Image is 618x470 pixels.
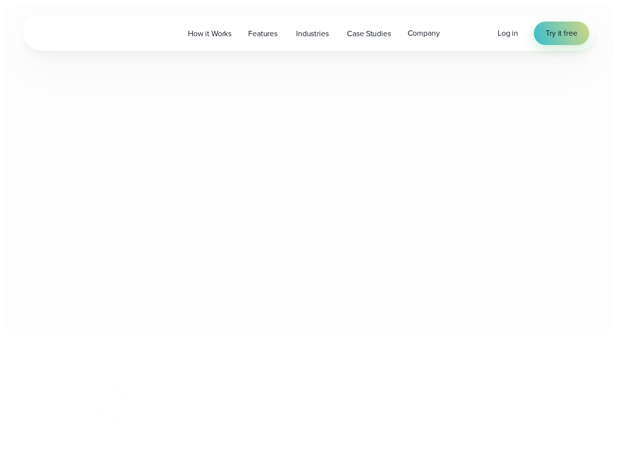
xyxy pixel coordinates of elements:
[534,22,589,45] a: Try it free
[546,27,577,39] span: Try it free
[498,27,518,39] a: Log in
[248,28,277,40] span: Features
[296,28,328,40] span: Industries
[339,23,399,44] a: Case Studies
[188,28,231,40] span: How it Works
[347,28,390,40] span: Case Studies
[180,23,240,44] a: How it Works
[408,27,440,39] span: Company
